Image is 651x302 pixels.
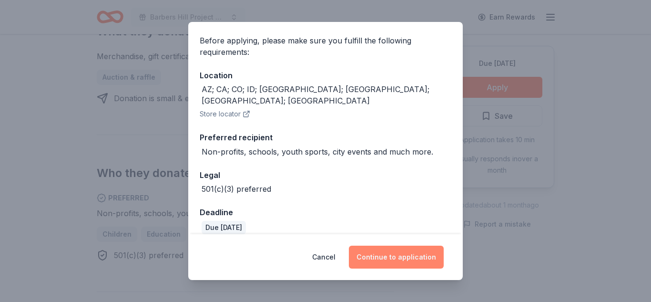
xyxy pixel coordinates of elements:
div: Location [200,69,451,82]
div: Deadline [200,206,451,219]
div: Non-profits, schools, youth sports, city events and much more. [202,146,433,157]
button: Continue to application [349,246,444,269]
button: Cancel [312,246,336,269]
div: Due [DATE] [202,221,246,234]
div: Preferred recipient [200,131,451,144]
div: Legal [200,169,451,181]
div: 501(c)(3) preferred [202,183,271,195]
div: Before applying, please make sure you fulfill the following requirements: [200,35,451,58]
button: Store locator [200,108,250,120]
div: AZ; CA; CO; ID; [GEOGRAPHIC_DATA]; [GEOGRAPHIC_DATA]; [GEOGRAPHIC_DATA]; [GEOGRAPHIC_DATA] [202,83,451,106]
